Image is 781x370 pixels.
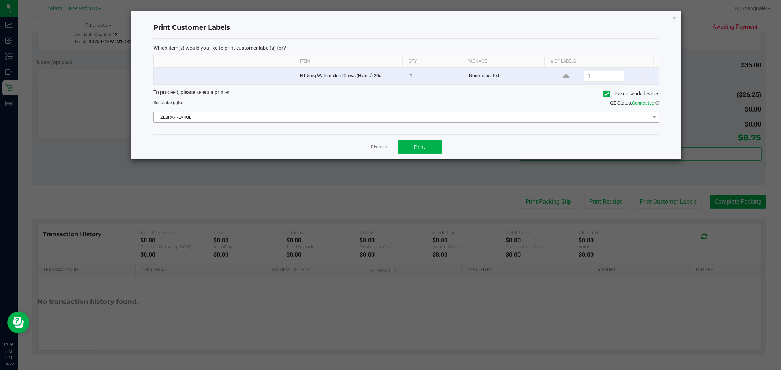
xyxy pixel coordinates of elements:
[405,68,465,84] td: 1
[610,100,659,106] span: QZ Status:
[154,112,650,122] span: ZEBRA-1-LARGE
[544,55,653,68] th: # of labels
[603,90,659,98] label: Use network devices
[163,100,178,105] span: label(s)
[371,144,387,150] a: Dismiss
[295,68,405,84] td: HT 5mg Watermelon Chews (Hybrid) 20ct
[153,45,659,51] p: Which item(s) would you like to print customer label(s) for?
[465,68,549,84] td: None allocated
[294,55,402,68] th: Item
[153,100,183,105] span: Send to:
[632,100,654,106] span: Connected
[414,144,425,150] span: Print
[402,55,461,68] th: Qty
[148,88,665,99] div: To proceed, please select a printer.
[153,23,659,33] h4: Print Customer Labels
[461,55,544,68] th: Package
[7,312,29,333] iframe: Resource center
[398,140,442,154] button: Print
